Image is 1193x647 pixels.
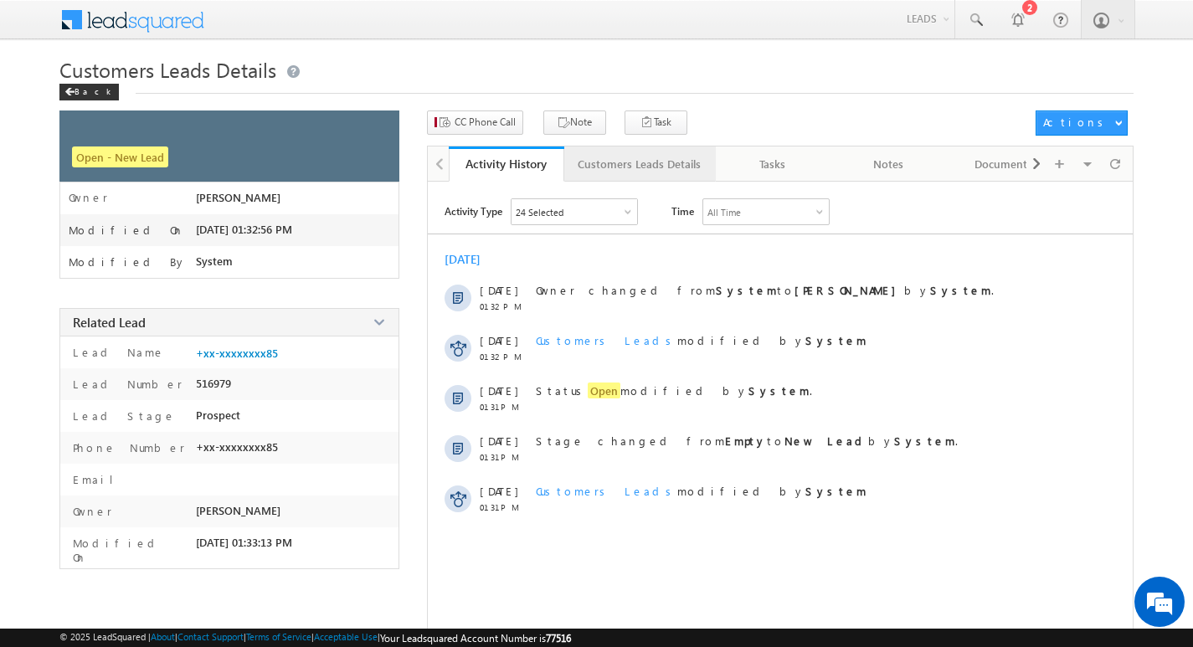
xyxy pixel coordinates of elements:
[196,408,240,422] span: Prospect
[536,383,812,398] span: Status modified by .
[196,504,280,517] span: [PERSON_NAME]
[196,536,292,549] span: [DATE] 01:33:13 PM
[960,154,1047,174] div: Documents
[794,283,904,297] strong: [PERSON_NAME]
[707,207,741,218] div: All Time
[784,434,868,448] strong: New Lead
[69,345,165,359] label: Lead Name
[196,254,233,268] span: System
[480,502,530,512] span: 01:31 PM
[536,333,677,347] span: Customers Leads
[831,146,947,182] a: Notes
[805,333,866,347] strong: System
[564,146,716,182] a: Customers Leads Details
[578,154,701,174] div: Customers Leads Details
[480,383,517,398] span: [DATE]
[480,352,530,362] span: 01:32 PM
[1043,115,1109,130] div: Actions
[445,198,502,223] span: Activity Type
[69,536,187,564] label: Modified On
[445,251,499,267] div: [DATE]
[69,504,112,518] label: Owner
[196,377,231,390] span: 516979
[805,484,866,498] strong: System
[716,146,831,182] a: Tasks
[59,631,571,644] span: © 2025 LeadSquared | | | | |
[73,314,146,331] span: Related Lead
[716,283,777,297] strong: System
[516,207,563,218] div: 24 Selected
[455,115,516,130] span: CC Phone Call
[246,631,311,642] a: Terms of Service
[151,631,175,642] a: About
[72,146,168,167] span: Open - New Lead
[588,383,620,398] span: Open
[536,484,866,498] span: modified by
[536,484,677,498] span: Customers Leads
[480,301,530,311] span: 01:32 PM
[69,255,187,269] label: Modified By
[536,283,994,297] span: Owner changed from to by .
[196,440,278,454] span: +xx-xxxxxxxx85
[380,632,571,644] span: Your Leadsquared Account Number is
[845,154,932,174] div: Notes
[894,434,955,448] strong: System
[196,191,280,204] span: [PERSON_NAME]
[69,377,183,391] label: Lead Number
[546,632,571,644] span: 77516
[427,110,523,135] button: CC Phone Call
[480,434,517,448] span: [DATE]
[729,154,816,174] div: Tasks
[69,408,176,423] label: Lead Stage
[177,631,244,642] a: Contact Support
[625,110,687,135] button: Task
[69,223,184,237] label: Modified On
[449,146,564,182] a: Activity History
[725,434,767,448] strong: Empty
[930,283,991,297] strong: System
[480,484,517,498] span: [DATE]
[69,440,185,454] label: Phone Number
[748,383,810,398] strong: System
[1036,110,1128,136] button: Actions
[196,223,292,236] span: [DATE] 01:32:56 PM
[480,333,517,347] span: [DATE]
[480,283,517,297] span: [DATE]
[461,156,552,172] div: Activity History
[543,110,606,135] button: Note
[536,333,866,347] span: modified by
[947,146,1062,182] a: Documents
[536,434,958,448] span: Stage changed from to by .
[69,191,108,204] label: Owner
[480,402,530,412] span: 01:31 PM
[512,199,637,224] div: Owner Changed,Status Changed,Stage Changed,Source Changed,Notes & 19 more..
[196,347,278,360] a: +xx-xxxxxxxx85
[69,472,126,486] label: Email
[59,56,276,83] span: Customers Leads Details
[314,631,378,642] a: Acceptable Use
[671,198,694,223] span: Time
[480,452,530,462] span: 01:31 PM
[59,84,119,100] div: Back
